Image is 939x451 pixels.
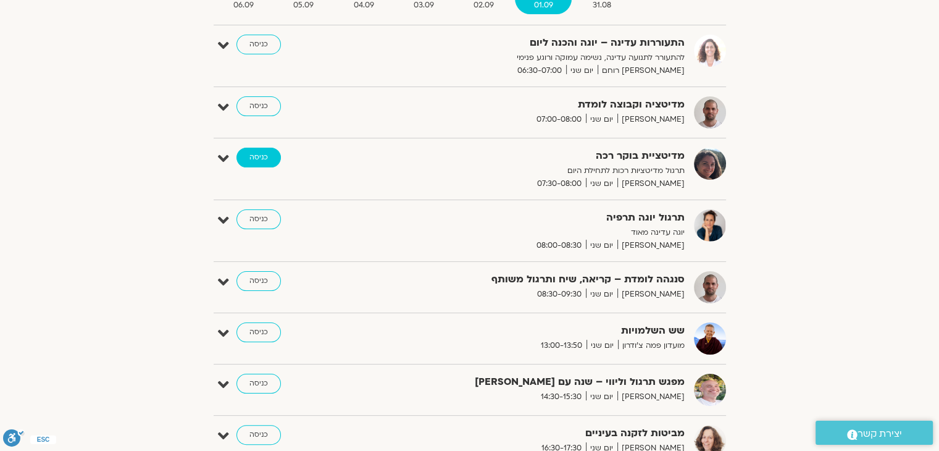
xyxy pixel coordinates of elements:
strong: מדיטציה וקבוצה לומדת [382,96,685,113]
span: [PERSON_NAME] [617,113,685,126]
p: יוגה עדינה מאוד [382,226,685,239]
a: כניסה [236,148,281,167]
span: [PERSON_NAME] רוחם [598,64,685,77]
a: כניסה [236,96,281,116]
span: [PERSON_NAME] [617,177,685,190]
span: יום שני [586,239,617,252]
span: 13:00-13:50 [536,339,586,352]
span: [PERSON_NAME] [617,239,685,252]
span: 07:00-08:00 [532,113,586,126]
strong: שש השלמויות [382,322,685,339]
span: יום שני [586,177,617,190]
span: [PERSON_NAME] [617,288,685,301]
strong: מפגש תרגול וליווי – שנה עם [PERSON_NAME] [382,374,685,390]
span: יום שני [566,64,598,77]
a: כניסה [236,271,281,291]
span: 07:30-08:00 [533,177,586,190]
p: להתעורר לתנועה עדינה, נשימה עמוקה ורוגע פנימי [382,51,685,64]
span: יום שני [586,113,617,126]
strong: סנגהה לומדת – קריאה, שיח ותרגול משותף [382,271,685,288]
a: כניסה [236,374,281,394]
strong: מביטות לזקנה בעיניים [382,425,685,442]
span: 08:30-09:30 [533,288,586,301]
p: תרגול מדיטציות רכות לתחילת היום [382,164,685,177]
span: יום שני [586,288,617,301]
strong: מדיטציית בוקר רכה [382,148,685,164]
span: יום שני [586,390,617,403]
span: יצירת קשר [858,426,902,442]
span: 08:00-08:30 [532,239,586,252]
a: כניסה [236,35,281,54]
a: יצירת קשר [816,421,933,445]
strong: התעוררות עדינה – יוגה והכנה ליום [382,35,685,51]
a: כניסה [236,425,281,445]
span: מועדון פמה צ'ודרון [618,339,685,352]
strong: תרגול יוגה תרפיה [382,209,685,226]
span: [PERSON_NAME] [617,390,685,403]
a: כניסה [236,209,281,229]
a: כניסה [236,322,281,342]
span: יום שני [586,339,618,352]
span: 06:30-07:00 [513,64,566,77]
span: 14:30-15:30 [536,390,586,403]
